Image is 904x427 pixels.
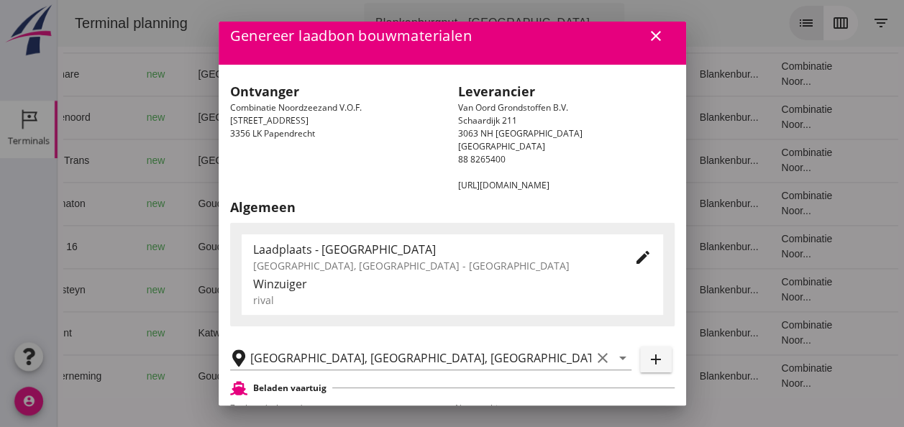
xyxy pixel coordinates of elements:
td: 18 [521,354,631,398]
i: list [740,14,757,32]
h2: Algemeen [230,198,675,217]
div: Winzuiger [253,275,652,293]
td: new [78,354,129,398]
td: 18 [521,96,631,139]
small: m3 [332,372,344,381]
input: Losplaats [250,346,591,369]
h2: Ontvanger [230,82,447,101]
div: Combinatie Noordzeezand V.O.F. [STREET_ADDRESS] 3356 LK Papendrecht [224,76,452,198]
td: Filling sand [449,96,521,139]
div: Katwijk [140,326,261,341]
td: 18 [521,139,631,182]
div: [GEOGRAPHIC_DATA], [GEOGRAPHIC_DATA] - [GEOGRAPHIC_DATA] [253,258,611,273]
div: Terminal planning [6,13,142,33]
td: Filling sand [449,139,521,182]
td: 18 [521,225,631,268]
i: directions_boat [251,155,261,165]
td: Combinatie Noor... [712,182,801,225]
td: Blankenbur... [631,225,713,268]
div: Gouda [140,283,261,298]
i: add [647,351,665,368]
div: Genereer laadbon bouwmaterialen [219,7,686,65]
td: Ontzilt oph.zan... [449,182,521,225]
i: close [647,27,665,45]
div: [GEOGRAPHIC_DATA] [140,153,261,168]
td: Filling sand [449,311,521,354]
td: Ontzilt oph.zan... [449,268,521,311]
i: clear [594,349,611,367]
td: new [78,268,129,311]
td: 1298 [298,225,378,268]
i: directions_boat [251,112,261,122]
td: new [78,225,129,268]
i: directions_boat [176,371,186,381]
small: m3 [327,114,338,122]
td: Combinatie Noor... [712,354,801,398]
i: arrow_drop_down [541,14,558,32]
td: Blankenbur... [631,139,713,182]
i: edit [634,249,652,266]
td: new [78,311,129,354]
td: Combinatie Noor... [712,311,801,354]
i: directions_boat [176,285,186,295]
small: m3 [327,70,338,79]
td: new [78,182,129,225]
td: 18 [521,52,631,96]
i: arrow_drop_down [614,349,631,367]
div: Gouda [140,196,261,211]
td: Ontzilt oph.zan... [449,225,521,268]
h2: Beladen vaartuig [253,382,327,395]
div: [GEOGRAPHIC_DATA] [140,110,261,125]
i: directions_boat [251,69,261,79]
div: Gouda [140,369,261,384]
td: Blankenbur... [631,52,713,96]
td: new [78,52,129,96]
td: Blankenbur... [631,268,713,311]
i: directions_boat [178,328,188,338]
td: 672 [298,182,378,225]
div: rival [253,293,652,308]
div: Gouda [140,239,261,254]
td: 18 [521,311,631,354]
i: filter_list [815,14,832,32]
i: calendar_view_week [775,14,792,32]
div: Laadplaats - [GEOGRAPHIC_DATA] [253,241,611,258]
td: 434 [298,52,378,96]
small: m3 [327,157,338,165]
div: [GEOGRAPHIC_DATA] [140,67,261,82]
td: 18 [521,268,631,311]
td: Blankenbur... [631,96,713,139]
td: Ontzilt oph.zan... [449,354,521,398]
td: Combinatie Noor... [712,96,801,139]
td: new [78,96,129,139]
td: Combinatie Noor... [712,225,801,268]
div: Blankenburgput - [GEOGRAPHIC_DATA] [318,14,532,32]
td: Blankenbur... [631,354,713,398]
small: m3 [332,286,344,295]
td: new [78,139,129,182]
i: directions_boat [176,242,186,252]
td: 1505 [298,268,378,311]
small: m3 [332,243,344,252]
td: 336 [298,139,378,182]
small: m3 [327,200,338,208]
td: Blankenbur... [631,311,713,354]
small: m3 [327,329,338,338]
td: Blankenbur... [631,182,713,225]
td: Combinatie Noor... [712,268,801,311]
td: Combinatie Noor... [712,139,801,182]
i: directions_boat [176,198,186,208]
td: 337 [298,311,378,354]
div: Van Oord Grondstoffen B.V. Schaardijk 211 3063 NH [GEOGRAPHIC_DATA] [GEOGRAPHIC_DATA] 88 8265400 ... [452,76,680,198]
td: 1231 [298,354,378,398]
td: Combinatie Noor... [712,52,801,96]
td: 621 [298,96,378,139]
td: 18 [521,182,631,225]
td: Filling sand [449,52,521,96]
h2: Leverancier [458,82,675,101]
